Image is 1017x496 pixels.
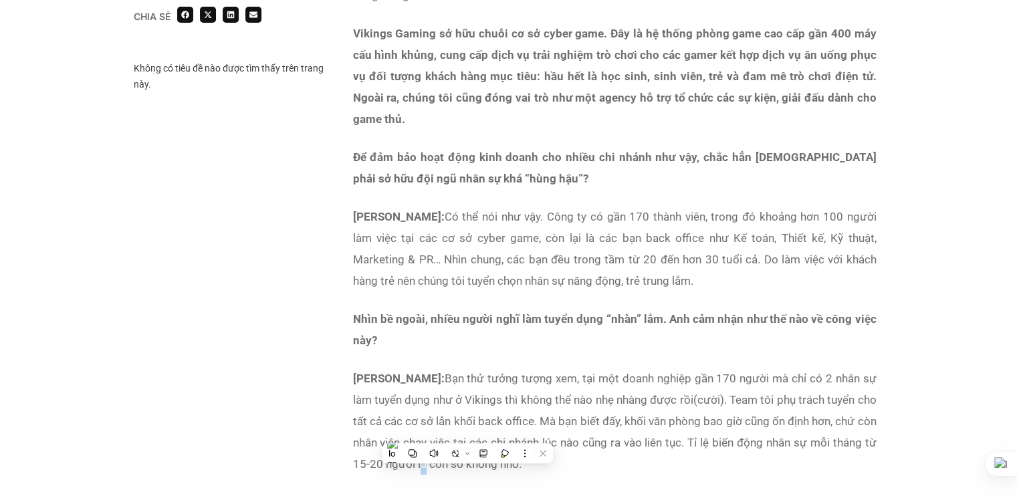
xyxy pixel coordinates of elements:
div: Share on linkedin [223,7,239,23]
strong: Vikings Gaming sở hữu chuỗi cơ sở cyber game. Đây là hệ thống phòng game cao cấp gần 400 máy cấu ... [353,27,877,126]
strong: [PERSON_NAME]: [353,210,445,223]
div: Share on x-twitter [200,7,216,23]
p: Bạn thử tưởng tượng xem, tại một doanh nghiệp gần 170 người mà chỉ có 2 nhân sự làm tuyển dụng nh... [353,368,877,475]
i: (cười) [693,393,724,406]
div: Chia sẻ [134,12,171,21]
p: Có thể nói như vậy. Công ty có gần 170 thành viên, trong đó khoảng hơn 100 người làm việc tại các... [353,206,877,291]
i: Nhìn bề ngoài, nhiều người nghĩ làm tuyển dụng “nhàn” lắm. Anh cảm nhận như thế nào về công việc ... [353,312,877,347]
div: Share on facebook [177,7,193,23]
strong: [PERSON_NAME]: [353,372,445,385]
div: Không có tiêu đề nào được tìm thấy trên trang này. [134,60,332,92]
div: Share on email [245,7,261,23]
i: Để đảm bảo hoạt động kinh doanh cho nhiều chi nhánh như vậy, chắc hẳn [DEMOGRAPHIC_DATA] phải sở ... [353,150,877,185]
